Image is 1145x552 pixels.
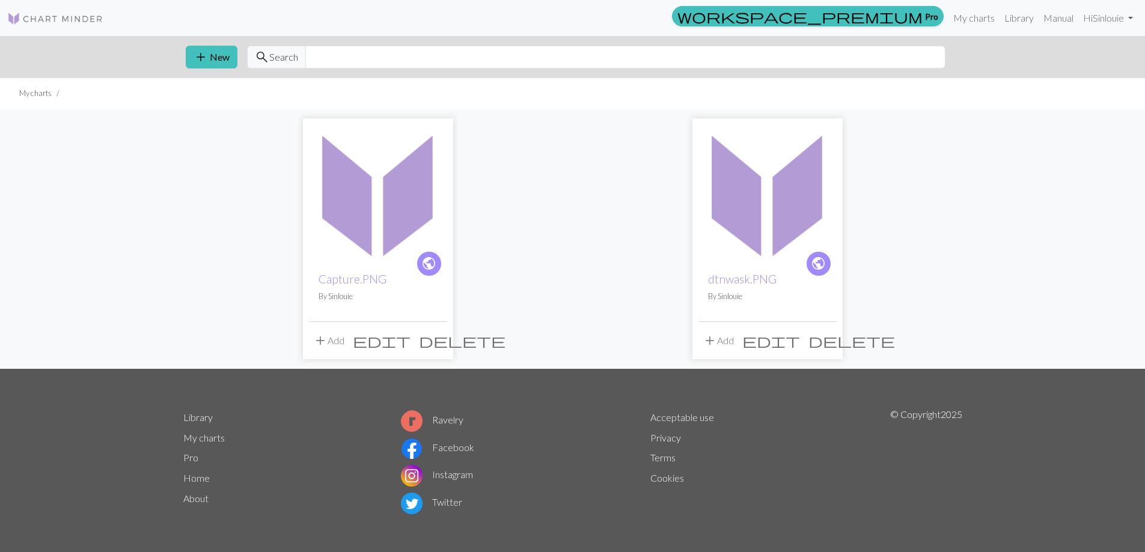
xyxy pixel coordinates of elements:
[677,8,923,25] span: workspace_premium
[1078,6,1138,30] a: HiSinlouie
[742,333,800,348] i: Edit
[703,332,717,349] span: add
[738,329,804,352] button: Edit
[650,452,676,463] a: Terms
[353,332,411,349] span: edit
[349,329,415,352] button: Edit
[19,88,52,99] li: My charts
[808,332,895,349] span: delete
[183,452,198,463] a: Pro
[698,329,738,352] button: Add
[811,254,826,273] span: public
[1039,6,1078,30] a: Manual
[401,469,473,480] a: Instagram
[416,250,442,277] a: public
[698,124,837,262] img: dtnwask.PNG
[415,329,510,352] button: Delete
[650,432,681,443] a: Privacy
[309,186,447,198] a: Capture.PNG
[421,254,436,273] span: public
[742,332,800,349] span: edit
[650,472,684,484] a: Cookies
[419,332,505,349] span: delete
[804,329,899,352] button: Delete
[186,46,237,68] button: New
[319,272,386,286] a: Capture.PNG
[401,414,463,425] a: Ravelry
[811,252,826,276] i: public
[421,252,436,276] i: public
[7,11,103,26] img: Logo
[698,186,837,198] a: dtnwask.PNG
[650,411,714,423] a: Acceptable use
[948,6,1000,30] a: My charts
[401,438,423,459] img: Facebook logo
[269,50,298,64] span: Search
[805,250,832,277] a: public
[401,410,423,432] img: Ravelry logo
[183,472,210,484] a: Home
[672,6,944,26] a: Pro
[353,333,411,348] i: Edit
[708,291,827,302] p: By Sinlouie
[401,465,423,487] img: Instagram logo
[1000,6,1039,30] a: Library
[255,49,269,65] span: search
[319,291,438,302] p: By Sinlouie
[313,332,328,349] span: add
[183,432,225,443] a: My charts
[708,272,777,286] a: dtnwask.PNG
[890,407,962,517] p: © Copyright 2025
[401,493,423,514] img: Twitter logo
[183,411,213,423] a: Library
[194,49,208,65] span: add
[309,124,447,262] img: Capture.PNG
[401,441,474,453] a: Facebook
[183,493,209,504] a: About
[401,496,462,508] a: Twitter
[309,329,349,352] button: Add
